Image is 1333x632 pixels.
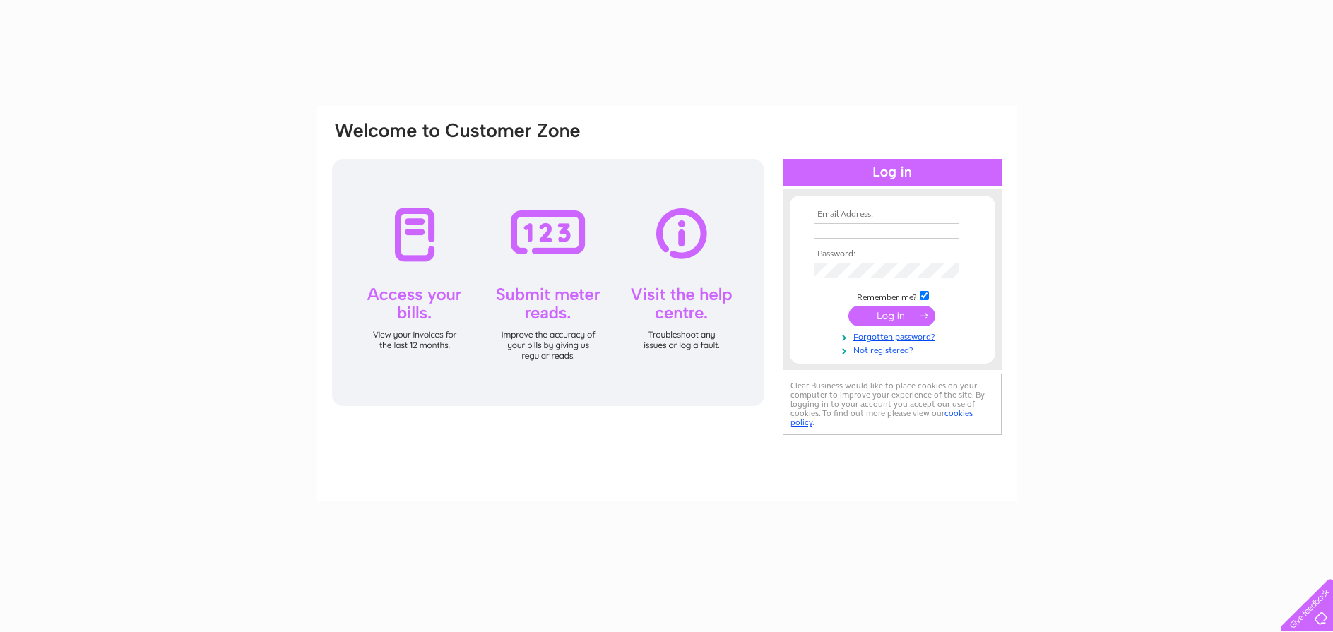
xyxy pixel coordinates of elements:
div: Clear Business would like to place cookies on your computer to improve your experience of the sit... [783,374,1002,435]
a: Not registered? [814,342,974,356]
input: Submit [848,306,935,326]
th: Email Address: [810,210,974,220]
a: cookies policy [790,408,973,427]
th: Password: [810,249,974,259]
a: Forgotten password? [814,329,974,342]
td: Remember me? [810,289,974,303]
